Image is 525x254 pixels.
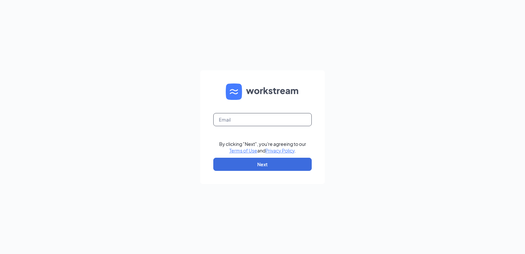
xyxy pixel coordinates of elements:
img: WS logo and Workstream text [226,83,299,100]
button: Next [213,158,312,171]
div: By clicking "Next", you're agreeing to our and . [219,141,306,154]
input: Email [213,113,312,126]
a: Terms of Use [229,148,257,153]
a: Privacy Policy [265,148,295,153]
